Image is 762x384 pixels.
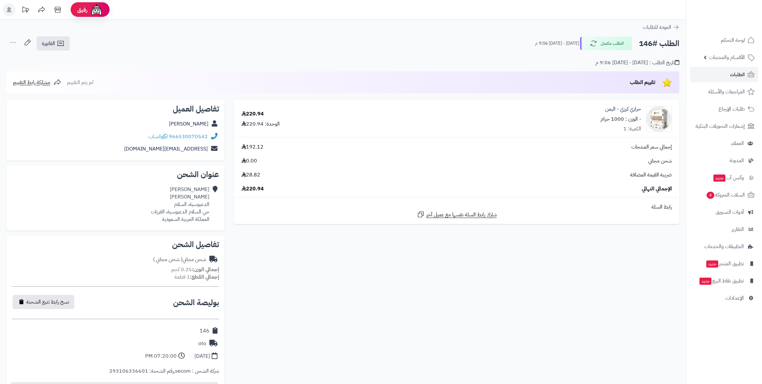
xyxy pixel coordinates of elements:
[12,241,219,248] h2: تفاصيل الشحن
[200,327,209,335] div: 146
[175,367,219,375] span: شركة الشحن : secom
[237,203,677,211] div: رابط السلة
[696,122,745,131] span: إشعارات التحويلات البنكية
[718,17,756,30] img: logo-2.png
[690,222,758,237] a: التقارير
[153,256,182,263] span: ( شحن مجاني )
[241,185,264,193] span: 220.94
[124,145,208,153] a: [EMAIL_ADDRESS][DOMAIN_NAME]
[198,340,206,347] div: oto
[580,37,632,50] button: الطلب مكتمل
[725,294,744,303] span: الإعدادات
[623,125,641,133] div: الكمية: 1
[169,120,208,128] a: [PERSON_NAME]
[690,290,758,306] a: الإعدادات
[26,298,69,306] span: نسخ رابط تتبع الشحنة
[690,101,758,117] a: طلبات الإرجاع
[690,170,758,186] a: وآتس آبجديد
[169,133,208,140] a: 966530070542
[194,353,210,360] div: [DATE]
[713,173,744,182] span: وآتس آب
[173,299,219,306] h2: بوليصة الشحن
[42,40,55,47] span: الفاتورة
[145,353,177,360] div: 07:20:00 PM
[12,105,219,113] h2: تفاصيل العميل
[719,104,745,114] span: طلبات الإرجاع
[639,37,679,50] h2: الطلب #146
[13,295,74,309] button: نسخ رابط تتبع الشحنة
[690,273,758,289] a: تطبيق نقاط البيعجديد
[690,32,758,48] a: لوحة التحكم
[12,171,219,178] h2: عنوان الشحن
[153,256,206,263] div: شحن مجاني
[631,143,672,151] span: إجمالي سعر المنتجات
[241,120,280,128] div: الوحدة: 220.94
[690,204,758,220] a: أدوات التسويق
[708,87,745,96] span: المراجعات والأسئلة
[690,118,758,134] a: إشعارات التحويلات البنكية
[13,78,61,86] a: مشاركة رابط التقييم
[690,153,758,168] a: المدونة
[37,36,70,51] a: الفاتورة
[690,84,758,100] a: المراجعات والأسئلة
[535,40,579,47] small: [DATE] - [DATE] 9:06 م
[90,3,103,16] img: ai-face.png
[630,171,672,179] span: ضريبة القيمة المضافة
[241,110,264,118] div: 220.94
[648,157,672,165] span: شحن مجاني
[730,156,744,165] span: المدونة
[690,239,758,254] a: التطبيقات والخدمات
[174,273,219,281] small: 1 قطعة
[643,23,679,31] a: العودة للطلبات
[12,367,219,382] div: ,
[605,105,641,113] a: حرازي كرزي - اليمن
[151,186,209,223] div: [PERSON_NAME] [PERSON_NAME] الدعبوسية، السلام حي السلام الدعبوسية، القريات المملكة العربية السعودية
[109,367,174,375] span: رقم الشحنة: 293106336601
[706,190,745,199] span: السلات المتروكة
[241,143,264,151] span: 192.12
[595,59,679,66] div: تاريخ الطلب : [DATE] - [DATE] 9:06 م
[706,259,744,268] span: تطبيق المتجر
[426,211,497,219] span: شارك رابط السلة نفسها مع عميل آخر
[706,260,718,268] span: جديد
[643,23,671,31] span: العودة للطلبات
[241,171,260,179] span: 28.82
[699,276,744,285] span: تطبيق نقاط البيع
[690,136,758,151] a: العملاء
[148,133,168,140] a: واتساب
[646,106,672,132] img: 1758448944-HaraziCherry-1-Box-Left-90x90.png
[17,3,33,18] a: تحديثات المنصة
[171,266,219,273] small: 0.25 كجم
[690,256,758,271] a: تطبيق المتجرجديد
[699,278,711,285] span: جديد
[690,187,758,203] a: السلات المتروكة4
[721,36,745,45] span: لوحة التحكم
[730,70,745,79] span: الطلبات
[67,78,93,86] span: لم يتم التقييم
[601,115,641,123] small: - الوزن : 1000 جرام
[417,210,497,219] a: شارك رابط السلة نفسها مع عميل آخر
[707,192,714,199] span: 4
[77,6,88,14] span: رفيق
[732,225,744,234] span: التقارير
[731,139,744,148] span: العملاء
[630,78,655,86] span: تقييم الطلب
[704,242,744,251] span: التطبيقات والخدمات
[13,78,50,86] span: مشاركة رابط التقييم
[709,53,745,62] span: الأقسام والمنتجات
[192,266,219,273] strong: إجمالي الوزن:
[713,174,725,182] span: جديد
[690,67,758,82] a: الطلبات
[642,185,672,193] span: الإجمالي النهائي
[716,208,744,217] span: أدوات التسويق
[241,157,257,165] span: 0.00
[190,273,219,281] strong: إجمالي القطع:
